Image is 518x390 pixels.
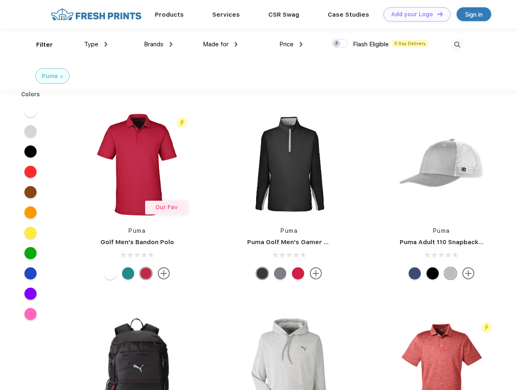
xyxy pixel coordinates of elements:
[235,110,343,219] img: func=resize&h=266
[465,10,483,19] div: Sign in
[279,41,294,48] span: Price
[100,238,174,246] a: Golf Men's Bandon Polo
[481,322,492,333] img: flash_active_toggle.svg
[155,204,178,210] span: Our Fav
[36,40,53,50] div: Filter
[158,267,170,279] img: more.svg
[170,42,172,47] img: dropdown.png
[353,41,389,48] span: Flash Eligible
[128,227,146,234] a: Puma
[42,72,58,80] div: Puma
[437,12,443,16] img: DT
[444,267,457,279] div: Quarry with Brt Whit
[235,42,237,47] img: dropdown.png
[144,41,163,48] span: Brands
[176,117,187,128] img: flash_active_toggle.svg
[247,238,376,246] a: Puma Golf Men's Gamer Golf Quarter-Zip
[15,90,46,99] div: Colors
[212,11,240,18] a: Services
[274,267,286,279] div: Quiet Shade
[84,41,98,48] span: Type
[457,7,491,21] a: Sign in
[48,7,144,22] img: fo%20logo%202.webp
[427,267,439,279] div: Pma Blk Pma Blk
[122,267,134,279] div: Green Lagoon
[203,41,229,48] span: Made for
[409,267,421,279] div: Peacoat Qut Shd
[60,75,63,78] img: filter_cancel.svg
[392,40,428,47] span: 5 Day Delivery
[155,11,184,18] a: Products
[104,42,107,47] img: dropdown.png
[462,267,474,279] img: more.svg
[387,110,496,219] img: func=resize&h=266
[300,42,303,47] img: dropdown.png
[391,11,433,18] div: Add your Logo
[451,38,464,52] img: desktop_search.svg
[104,267,116,279] div: Bright White
[310,267,322,279] img: more.svg
[83,110,191,219] img: func=resize&h=266
[140,267,152,279] div: Ski Patrol
[281,227,298,234] a: Puma
[433,227,450,234] a: Puma
[292,267,304,279] div: Ski Patrol
[268,11,299,18] a: CSR Swag
[256,267,268,279] div: Puma Black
